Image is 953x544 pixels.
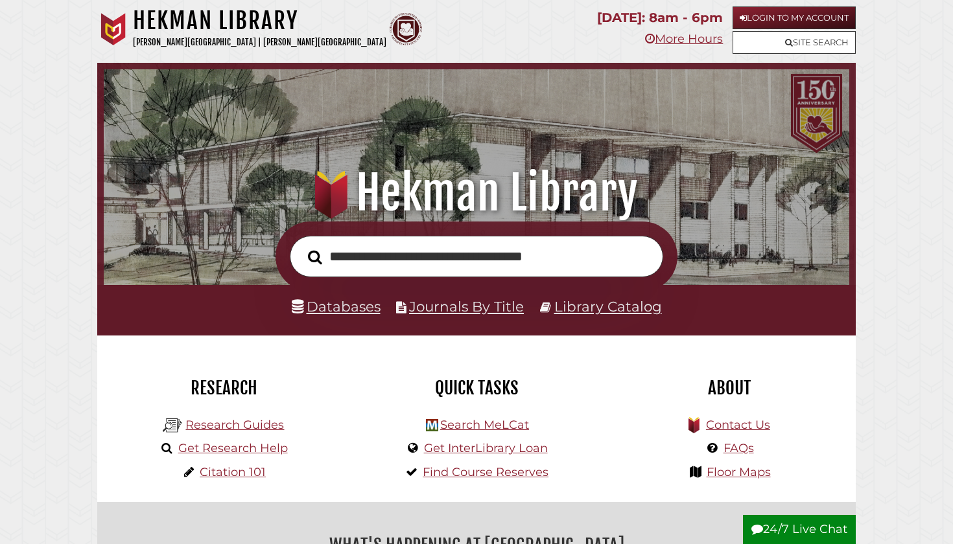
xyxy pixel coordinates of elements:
h1: Hekman Library [118,164,835,221]
h2: Quick Tasks [360,377,593,399]
a: Library Catalog [554,298,662,315]
img: Hekman Library Logo [163,416,182,435]
i: Search [308,249,322,265]
a: FAQs [724,441,754,455]
a: Contact Us [706,418,770,432]
a: Find Course Reserves [423,465,548,479]
button: Search [301,246,329,268]
img: Calvin University [97,13,130,45]
a: Databases [292,298,381,315]
a: Get Research Help [178,441,288,455]
img: Hekman Library Logo [426,419,438,431]
h2: Research [107,377,340,399]
h2: About [613,377,846,399]
a: Floor Maps [707,465,771,479]
a: Citation 101 [200,465,266,479]
p: [DATE]: 8am - 6pm [597,6,723,29]
a: Site Search [733,31,856,54]
a: More Hours [645,32,723,46]
a: Search MeLCat [440,418,529,432]
a: Research Guides [185,418,284,432]
a: Login to My Account [733,6,856,29]
h1: Hekman Library [133,6,386,35]
a: Get InterLibrary Loan [424,441,548,455]
a: Journals By Title [409,298,524,315]
p: [PERSON_NAME][GEOGRAPHIC_DATA] | [PERSON_NAME][GEOGRAPHIC_DATA] [133,35,386,50]
img: Calvin Theological Seminary [390,13,422,45]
